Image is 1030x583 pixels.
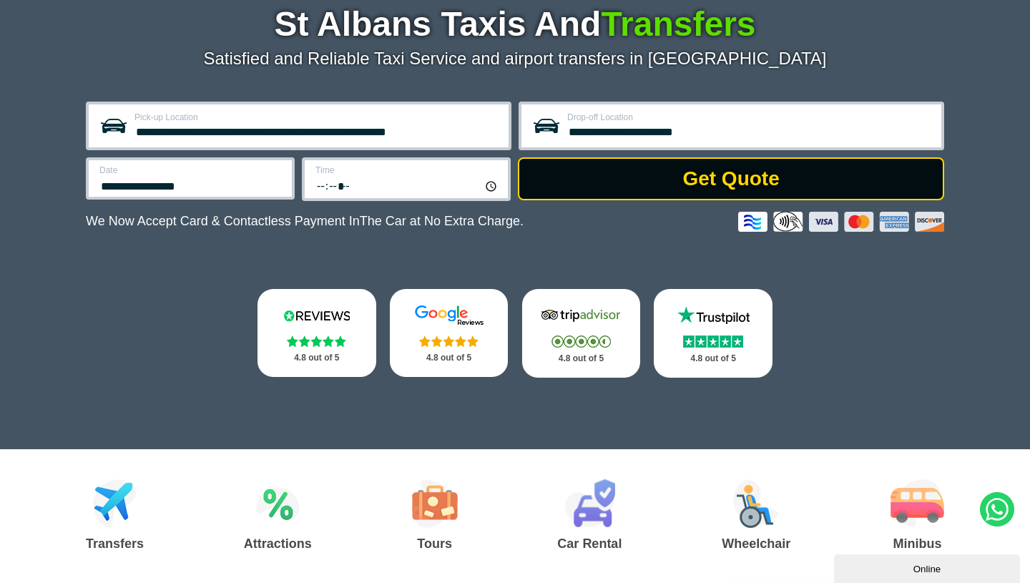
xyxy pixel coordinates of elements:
[538,305,624,326] img: Tripadvisor
[256,479,300,528] img: Attractions
[412,479,458,528] img: Tours
[567,113,933,122] label: Drop-off Location
[315,166,499,175] label: Time
[891,537,944,550] h3: Minibus
[670,305,756,326] img: Trustpilot
[257,289,376,377] a: Reviews.io Stars 4.8 out of 5
[654,289,772,378] a: Trustpilot Stars 4.8 out of 5
[564,479,615,528] img: Car Rental
[134,113,500,122] label: Pick-up Location
[287,335,346,347] img: Stars
[738,212,944,232] img: Credit And Debit Cards
[86,214,524,229] p: We Now Accept Card & Contactless Payment In
[557,537,622,550] h3: Car Rental
[891,479,944,528] img: Minibus
[733,479,779,528] img: Wheelchair
[419,335,479,347] img: Stars
[244,537,312,550] h3: Attractions
[390,289,509,377] a: Google Stars 4.8 out of 5
[406,349,493,367] p: 4.8 out of 5
[93,479,137,528] img: Airport Transfers
[406,305,492,326] img: Google
[538,350,625,368] p: 4.8 out of 5
[518,157,944,200] button: Get Quote
[274,305,360,326] img: Reviews.io
[273,349,360,367] p: 4.8 out of 5
[360,214,524,228] span: The Car at No Extra Charge.
[86,537,144,550] h3: Transfers
[86,49,944,69] p: Satisfied and Reliable Taxi Service and airport transfers in [GEOGRAPHIC_DATA]
[522,289,641,378] a: Tripadvisor Stars 4.8 out of 5
[722,537,790,550] h3: Wheelchair
[834,552,1023,583] iframe: chat widget
[412,537,458,550] h3: Tours
[99,166,283,175] label: Date
[669,350,757,368] p: 4.8 out of 5
[683,335,743,348] img: Stars
[601,5,755,43] span: Transfers
[551,335,611,348] img: Stars
[86,7,944,41] h1: St Albans Taxis And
